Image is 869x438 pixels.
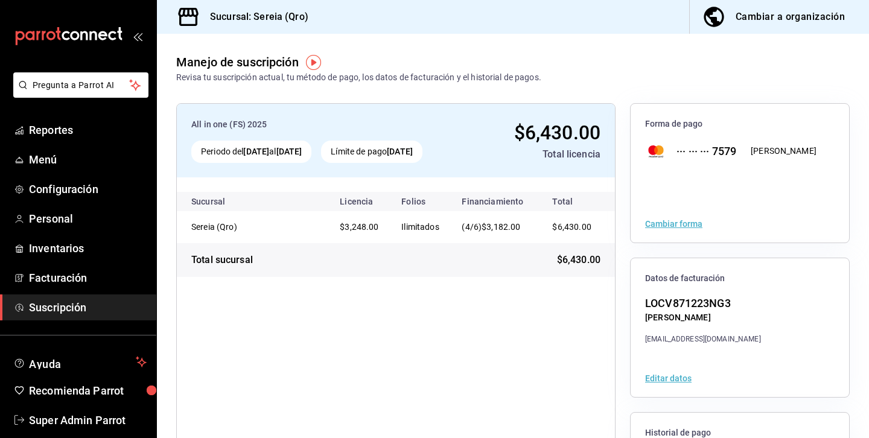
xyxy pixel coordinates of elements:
[8,87,148,100] a: Pregunta a Parrot AI
[243,147,269,156] strong: [DATE]
[276,147,302,156] strong: [DATE]
[200,10,308,24] h3: Sucursal: Sereia (Qro)
[387,147,413,156] strong: [DATE]
[751,145,816,157] div: [PERSON_NAME]
[645,220,702,228] button: Cambiar forma
[29,181,147,197] span: Configuración
[29,412,147,428] span: Super Admin Parrot
[191,253,253,267] div: Total sucursal
[736,8,845,25] div: Cambiar a organización
[340,222,378,232] span: $3,248.00
[321,141,422,163] div: Límite de pago
[645,334,761,344] div: [EMAIL_ADDRESS][DOMAIN_NAME]
[392,192,452,211] th: Folios
[482,222,520,232] span: $3,182.00
[191,118,463,131] div: All in one (FS) 2025
[29,122,147,138] span: Reportes
[473,147,600,162] div: Total licencia
[191,221,312,233] div: Sereia (Qro)
[452,192,538,211] th: Financiamiento
[33,79,130,92] span: Pregunta a Parrot AI
[29,240,147,256] span: Inventarios
[176,71,541,84] div: Revisa tu suscripción actual, tu método de pago, los datos de facturación y el historial de pagos.
[306,55,321,70] img: Tooltip marker
[191,141,311,163] div: Periodo del al
[13,72,148,98] button: Pregunta a Parrot AI
[645,295,761,311] div: LOCV871223NG3
[392,211,452,243] td: Ilimitados
[514,121,600,144] span: $6,430.00
[645,374,692,382] button: Editar datos
[330,192,392,211] th: Licencia
[538,192,615,211] th: Total
[29,270,147,286] span: Facturación
[552,222,591,232] span: $6,430.00
[29,211,147,227] span: Personal
[29,151,147,168] span: Menú
[645,273,835,284] span: Datos de facturación
[191,197,258,206] div: Sucursal
[645,118,835,130] span: Forma de pago
[557,253,600,267] span: $6,430.00
[462,221,528,233] div: (4/6)
[645,311,761,324] div: [PERSON_NAME]
[176,53,299,71] div: Manejo de suscripción
[133,31,142,41] button: open_drawer_menu
[29,382,147,399] span: Recomienda Parrot
[667,143,736,159] div: ··· ··· ··· 7579
[29,299,147,316] span: Suscripción
[29,355,131,369] span: Ayuda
